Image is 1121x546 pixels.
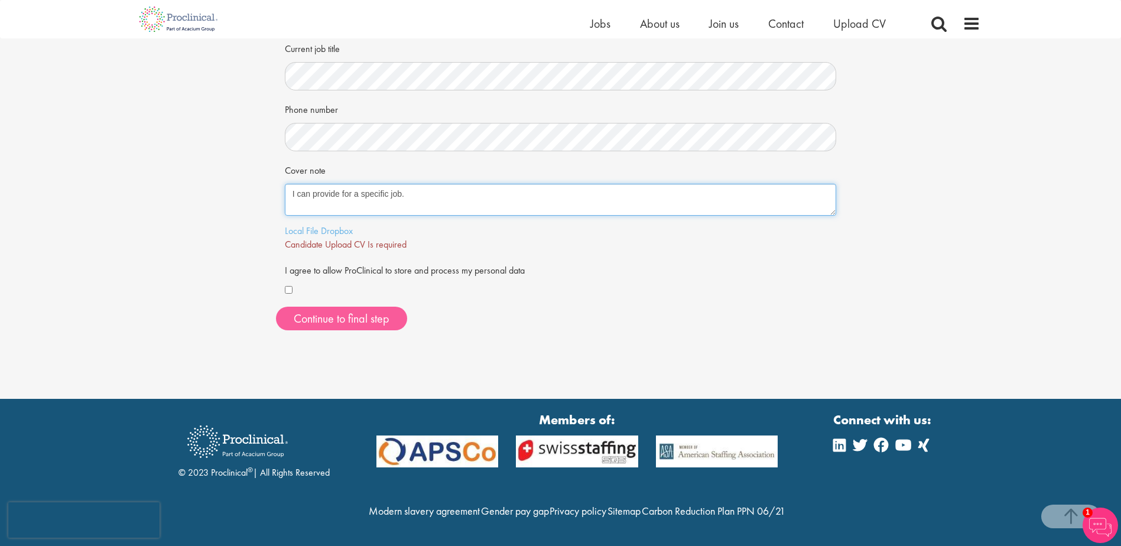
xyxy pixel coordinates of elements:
[642,504,785,518] a: Carbon Reduction Plan PPN 06/21
[833,16,886,31] a: Upload CV
[1083,508,1093,518] span: 1
[285,38,340,56] label: Current job title
[178,417,330,480] div: © 2023 Proclinical | All Rights Reserved
[178,417,297,466] img: Proclinical Recruitment
[833,411,934,429] strong: Connect with us:
[481,504,549,518] a: Gender pay gap
[321,225,353,237] a: Dropbox
[276,307,407,330] button: Continue to final step
[507,435,647,468] img: APSCo
[285,225,319,237] a: Local File
[285,99,338,117] label: Phone number
[550,504,606,518] a: Privacy policy
[1083,508,1118,543] img: Chatbot
[294,311,389,326] span: Continue to final step
[369,504,480,518] a: Modern slavery agreement
[8,502,160,538] iframe: reCAPTCHA
[607,504,641,518] a: Sitemap
[647,435,787,468] img: APSCo
[709,16,739,31] a: Join us
[376,411,778,429] strong: Members of:
[248,465,253,474] sup: ®
[590,16,610,31] a: Jobs
[368,435,508,468] img: APSCo
[640,16,680,31] a: About us
[285,260,525,278] label: I agree to allow ProClinical to store and process my personal data
[285,238,407,251] span: Candidate Upload CV Is required
[285,160,326,178] label: Cover note
[768,16,804,31] a: Contact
